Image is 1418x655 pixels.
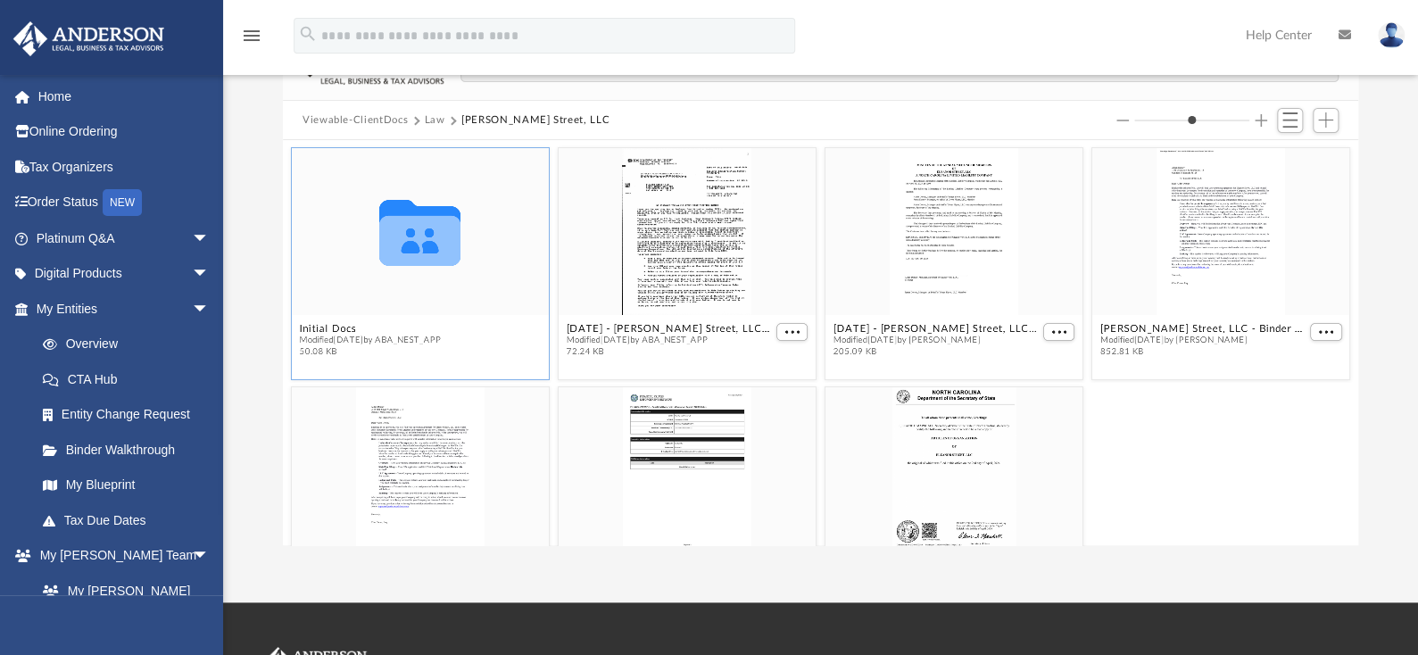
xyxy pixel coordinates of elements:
a: My [PERSON_NAME] Teamarrow_drop_down [12,538,228,574]
a: Home [12,79,236,114]
button: Add [1313,108,1339,133]
span: arrow_drop_down [192,291,228,327]
button: Increase column size [1255,114,1267,127]
button: More options [1310,323,1342,342]
a: CTA Hub [25,361,236,397]
a: Digital Productsarrow_drop_down [12,256,236,292]
a: Order StatusNEW [12,185,236,221]
span: 852.81 KB [1100,346,1306,358]
img: Anderson Advisors Platinum Portal [8,21,170,56]
a: Platinum Q&Aarrow_drop_down [12,220,236,256]
button: Initial Docs [299,323,441,335]
a: Binder Walkthrough [25,432,236,468]
button: Viewable-ClientDocs [303,112,408,129]
button: Decrease column size [1116,114,1129,127]
span: Modified [DATE] by ABA_NEST_APP [567,335,773,346]
button: More options [1043,323,1075,342]
button: More options [776,323,809,342]
a: My Blueprint [25,468,228,503]
a: Tax Due Dates [25,502,236,538]
span: arrow_drop_down [192,256,228,293]
button: Switch to List View [1277,108,1304,133]
button: Law [425,112,445,129]
a: Entity Change Request [25,397,236,433]
a: My Entitiesarrow_drop_down [12,291,236,327]
span: 205.09 KB [833,346,1040,358]
span: arrow_drop_down [192,220,228,257]
a: Online Ordering [12,114,236,150]
button: [PERSON_NAME] Street, LLC [461,112,609,129]
span: Modified [DATE] by [PERSON_NAME] [833,335,1040,346]
a: menu [241,34,262,46]
img: User Pic [1378,22,1405,48]
a: Overview [25,327,236,362]
div: grid [283,140,1358,545]
div: NEW [103,189,142,216]
span: 72.24 KB [567,346,773,358]
button: [DATE] - [PERSON_NAME] Street, LLC - Annual Meeting.pdf [833,323,1040,335]
button: [PERSON_NAME] Street, LLC - Binder Documents - DocuSigned.pdf [1100,323,1306,335]
span: 50.08 KB [299,346,441,358]
span: Modified [DATE] by ABA_NEST_APP [299,335,441,346]
button: [DATE] - [PERSON_NAME] Street, LLC - EIN Letter from IRS.pdf [567,323,773,335]
i: menu [241,25,262,46]
a: My [PERSON_NAME] Team [25,573,219,630]
span: arrow_drop_down [192,538,228,575]
input: Column size [1134,114,1249,127]
span: Modified [DATE] by [PERSON_NAME] [1100,335,1306,346]
a: Tax Organizers [12,149,236,185]
i: search [298,24,318,44]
